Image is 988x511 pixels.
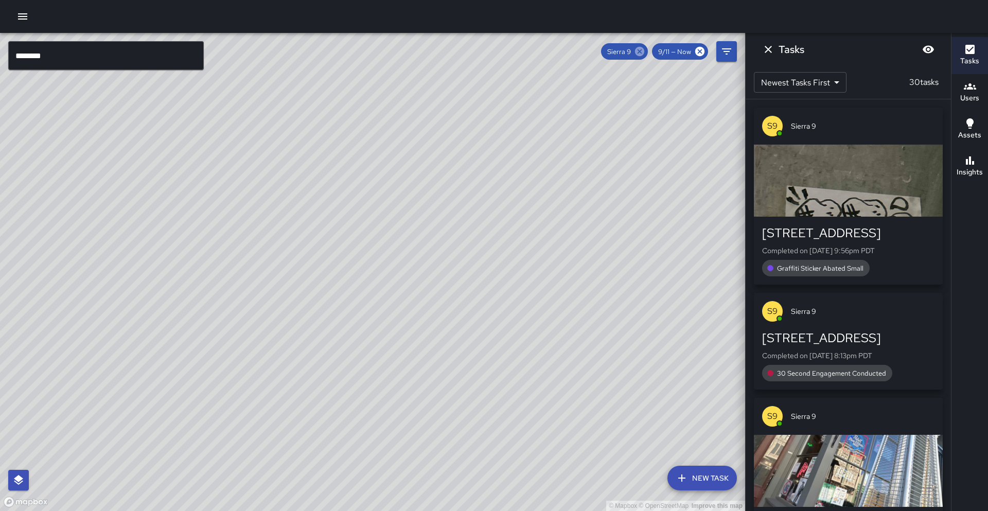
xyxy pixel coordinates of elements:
[754,293,943,390] button: S9Sierra 9[STREET_ADDRESS]Completed on [DATE] 8:13pm PDT30 Second Engagement Conducted
[762,225,934,241] div: [STREET_ADDRESS]
[762,330,934,346] div: [STREET_ADDRESS]
[771,369,892,378] span: 30 Second Engagement Conducted
[652,47,697,56] span: 9/11 — Now
[767,410,778,422] p: S9
[960,93,979,104] h6: Users
[601,47,637,56] span: Sierra 9
[754,72,846,93] div: Newest Tasks First
[767,305,778,318] p: S9
[905,76,943,89] p: 30 tasks
[716,41,737,62] button: Filters
[951,148,988,185] button: Insights
[667,466,737,490] button: New Task
[762,350,934,361] p: Completed on [DATE] 8:13pm PDT
[951,37,988,74] button: Tasks
[957,167,983,178] h6: Insights
[754,108,943,285] button: S9Sierra 9[STREET_ADDRESS]Completed on [DATE] 9:56pm PDTGraffiti Sticker Abated Small
[601,43,648,60] div: Sierra 9
[758,39,779,60] button: Dismiss
[951,111,988,148] button: Assets
[771,264,870,273] span: Graffiti Sticker Abated Small
[652,43,708,60] div: 9/11 — Now
[767,120,778,132] p: S9
[762,245,934,256] p: Completed on [DATE] 9:56pm PDT
[791,411,934,421] span: Sierra 9
[918,39,939,60] button: Blur
[951,74,988,111] button: Users
[958,130,981,141] h6: Assets
[960,56,979,67] h6: Tasks
[791,306,934,316] span: Sierra 9
[791,121,934,131] span: Sierra 9
[779,41,804,58] h6: Tasks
